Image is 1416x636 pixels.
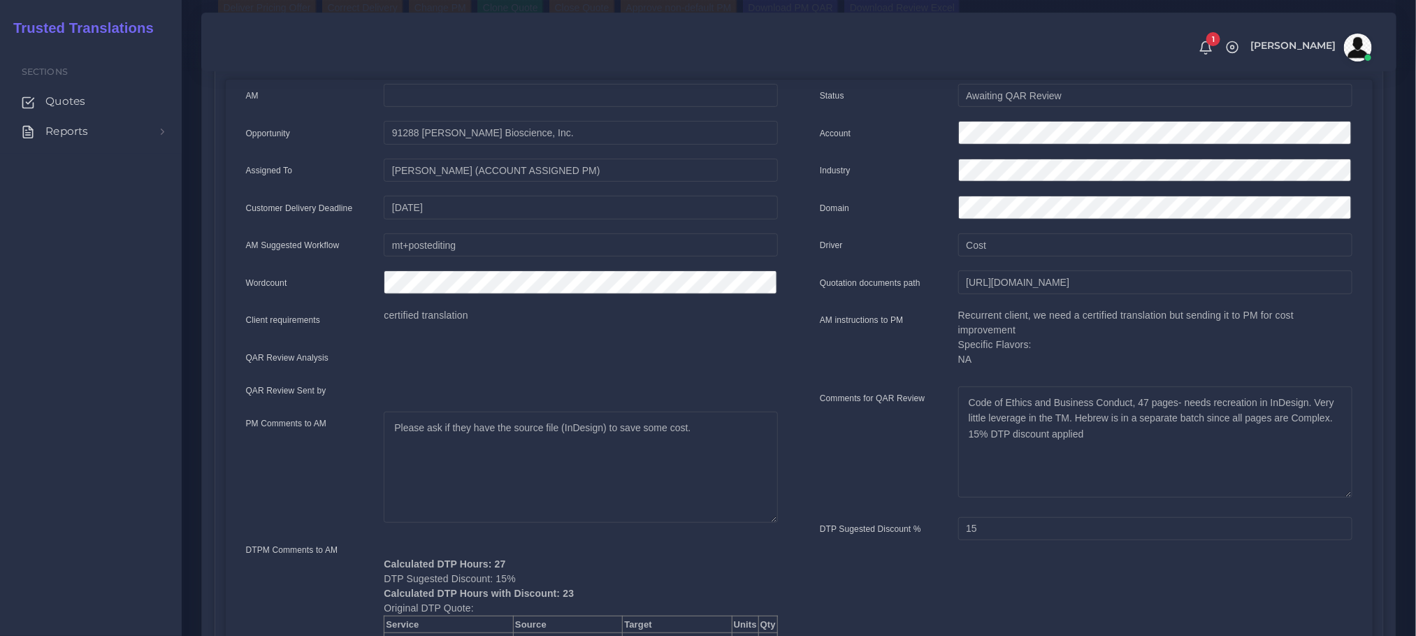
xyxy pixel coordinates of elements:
[514,616,623,633] th: Source
[45,124,88,139] span: Reports
[384,308,778,323] p: certified translation
[246,352,329,364] label: QAR Review Analysis
[246,127,291,140] label: Opportunity
[820,523,921,535] label: DTP Sugested Discount %
[820,164,851,177] label: Industry
[384,558,505,570] b: Calculated DTP Hours: 27
[820,127,851,140] label: Account
[384,159,778,182] input: pm
[1250,41,1336,50] span: [PERSON_NAME]
[384,588,574,599] b: Calculated DTP Hours with Discount: 23
[246,202,353,215] label: Customer Delivery Deadline
[246,89,259,102] label: AM
[246,314,321,326] label: Client requirements
[1243,34,1377,62] a: [PERSON_NAME]avatar
[246,384,326,397] label: QAR Review Sent by
[820,239,843,252] label: Driver
[246,277,287,289] label: Wordcount
[1206,32,1220,46] span: 1
[758,616,777,633] th: Qty
[384,412,778,523] textarea: Please ask if they have the source file (InDesign) to save some cost.
[45,94,85,109] span: Quotes
[820,314,904,326] label: AM instructions to PM
[820,392,925,405] label: Comments for QAR Review
[1194,40,1218,55] a: 1
[3,17,154,40] a: Trusted Translations
[246,417,327,430] label: PM Comments to AM
[22,66,68,77] span: Sections
[10,117,171,146] a: Reports
[820,277,920,289] label: Quotation documents path
[958,308,1352,367] p: Recurrent client, we need a certified translation but sending it to PM for cost improvement Speci...
[10,87,171,116] a: Quotes
[246,239,340,252] label: AM Suggested Workflow
[820,89,844,102] label: Status
[1344,34,1372,62] img: avatar
[958,386,1352,498] textarea: Code of Ethics and Business Conduct, 47 pages- needs recreation in InDesign. Very little leverage...
[246,164,293,177] label: Assigned To
[820,202,849,215] label: Domain
[623,616,732,633] th: Target
[3,20,154,36] h2: Trusted Translations
[246,544,338,556] label: DTPM Comments to AM
[732,616,758,633] th: Units
[384,616,514,633] th: Service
